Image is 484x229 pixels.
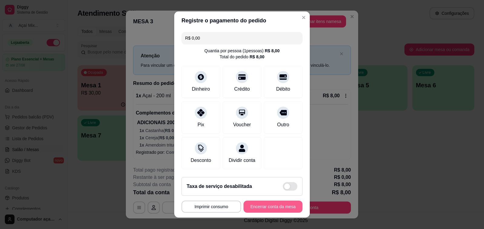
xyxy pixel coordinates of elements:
div: Pix [198,121,204,128]
button: Close [299,13,309,22]
div: Outro [277,121,289,128]
header: Registre o pagamento do pedido [174,11,310,30]
div: R$ 8,00 [250,54,264,60]
div: Desconto [191,157,211,164]
div: Voucher [233,121,251,128]
div: R$ 8,00 [265,48,280,54]
div: Crédito [234,85,250,93]
div: Dividir conta [229,157,255,164]
div: Total do pedido [220,54,264,60]
h2: Taxa de serviço desabilitada [187,183,252,190]
input: Ex.: hambúrguer de cordeiro [185,32,299,44]
div: Dinheiro [192,85,210,93]
div: Quantia por pessoa ( 1 pessoas) [204,48,280,54]
div: Débito [276,85,290,93]
button: Encerrar conta da mesa [244,201,302,213]
button: Imprimir consumo [181,201,241,213]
